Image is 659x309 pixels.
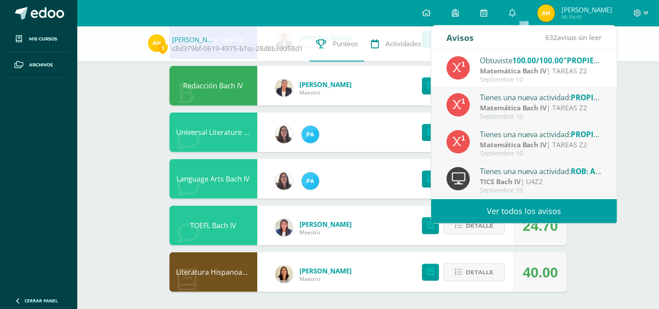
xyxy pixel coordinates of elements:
button: Detalle [443,263,505,281]
span: Detalle [466,264,493,280]
span: Punteos [333,39,358,48]
div: Literatura Hispanoamericana [169,252,257,292]
a: Archivos [7,52,70,78]
a: [PERSON_NAME] [172,35,216,44]
strong: TICS Bach IV [480,177,521,186]
span: avisos sin leer [545,33,601,42]
div: | TAREAS Z2 [480,140,602,150]
div: TOEFL Bach IV [169,206,257,245]
span: 100.00/100.00 [512,55,564,65]
div: Tienes una nueva actividad: [480,91,602,103]
span: Detalle [466,218,493,234]
div: | TAREAS Z2 [480,103,602,113]
span: 1 [158,43,168,54]
div: Septiembre 10 [480,113,602,120]
span: Archivos [29,62,53,69]
img: 16d00d6a61aad0e8a558f8de8df831eb.png [302,172,319,190]
img: 16d00d6a61aad0e8a558f8de8df831eb.png [302,126,319,143]
span: Mi Perfil [562,13,612,21]
div: 40.00 [523,253,558,292]
a: Mis cursos [7,26,70,52]
a: Punteos [310,26,364,62]
div: 24.70 [523,206,558,246]
div: Avisos [447,25,474,50]
span: Maestro [299,229,352,236]
div: Septiembre 10 [480,76,602,84]
img: 9af45ed66f6009d12a678bb5324b5cf4.png [275,265,293,283]
img: cfd18f4d180e531603d52aeab12d7099.png [275,172,293,190]
a: Trayectoria [428,26,491,62]
img: 632a55cd0d80cdd2373a55a0422c9186.png [537,4,555,22]
div: | TAREAS Z2 [480,66,602,76]
span: Actividades [385,39,421,48]
span: Maestro [299,89,352,96]
img: 281c1a9544439c75d6e409e1da34b3c2.png [275,79,293,97]
a: c8d379bf-0619-4975-b7cc-28d8b3d058d1 [172,44,303,53]
span: Cerrar panel [25,298,58,304]
strong: Matemática Bach IV [480,66,547,76]
div: Septiembre 10 [480,150,602,157]
span: [PERSON_NAME] [562,5,612,14]
img: 5d896099ce1ab16194988cf13304e6d9.png [275,219,293,236]
span: Mis cursos [29,36,57,43]
strong: Matemática Bach IV [480,103,547,113]
div: Obtuviste en [480,55,602,66]
div: Language Arts Bach IV [169,159,257,199]
a: [PERSON_NAME] [299,80,352,89]
strong: Matemática Bach IV [480,140,547,149]
div: Tienes una nueva actividad: [480,128,602,140]
a: [PERSON_NAME] [299,220,352,229]
span: Maestro [299,275,352,283]
div: Universal Literature Bach IV [169,113,257,152]
span: 632 [545,33,557,42]
div: Redacción Bach IV [169,66,257,105]
div: Septiembre 10 [480,187,602,194]
a: Actividades [364,26,428,62]
a: [PERSON_NAME] [299,266,352,275]
div: | U4Z2 [480,177,602,187]
img: cfd18f4d180e531603d52aeab12d7099.png [275,126,293,143]
button: Detalle [443,217,505,235]
div: Tienes una nueva actividad: [480,165,602,177]
img: 632a55cd0d80cdd2373a55a0422c9186.png [148,34,166,52]
a: Ver todos los avisos [431,199,617,223]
